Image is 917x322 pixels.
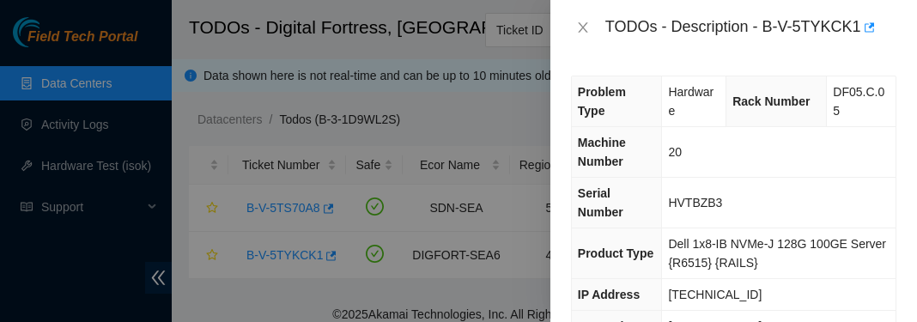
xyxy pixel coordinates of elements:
span: DF05.C.05 [833,85,884,118]
span: Dell 1x8-IB NVMe-J 128G 100GE Server {R6515} {RAILS} [668,237,886,270]
span: close [576,21,590,34]
span: 20 [668,145,682,159]
span: Product Type [578,246,653,260]
div: TODOs - Description - B-V-5TYKCK1 [605,14,896,41]
span: [TECHNICAL_ID] [668,288,762,301]
span: Machine Number [578,136,626,168]
span: Serial Number [578,186,623,219]
span: Hardware [668,85,714,118]
span: HVTBZB3 [668,196,722,210]
button: Close [571,20,595,36]
span: Problem Type [578,85,626,118]
span: Rack Number [732,94,810,108]
span: IP Address [578,288,640,301]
